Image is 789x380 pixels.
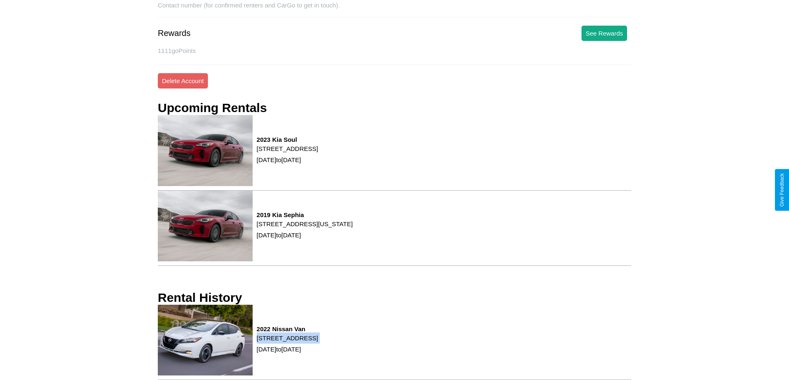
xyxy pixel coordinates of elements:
p: [STREET_ADDRESS] [257,143,318,154]
button: See Rewards [581,26,627,41]
p: 1111 goPoints [158,45,631,56]
h3: Upcoming Rentals [158,101,267,115]
button: Delete Account [158,73,208,88]
h3: Rental History [158,291,242,305]
p: [STREET_ADDRESS][US_STATE] [257,218,353,229]
p: [STREET_ADDRESS] [257,332,318,344]
p: [DATE] to [DATE] [257,229,353,241]
h3: 2023 Kia Soul [257,136,318,143]
div: Rewards [158,29,191,38]
img: rental [158,305,253,375]
img: rental [158,191,253,261]
div: Contact number (for confirmed renters and CarGo to get in touch). [158,2,631,17]
h3: 2022 Nissan Van [257,325,318,332]
p: [DATE] to [DATE] [257,344,318,355]
p: [DATE] to [DATE] [257,154,318,165]
div: Give Feedback [779,173,785,207]
h3: 2019 Kia Sephia [257,211,353,218]
img: rental [158,115,253,186]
